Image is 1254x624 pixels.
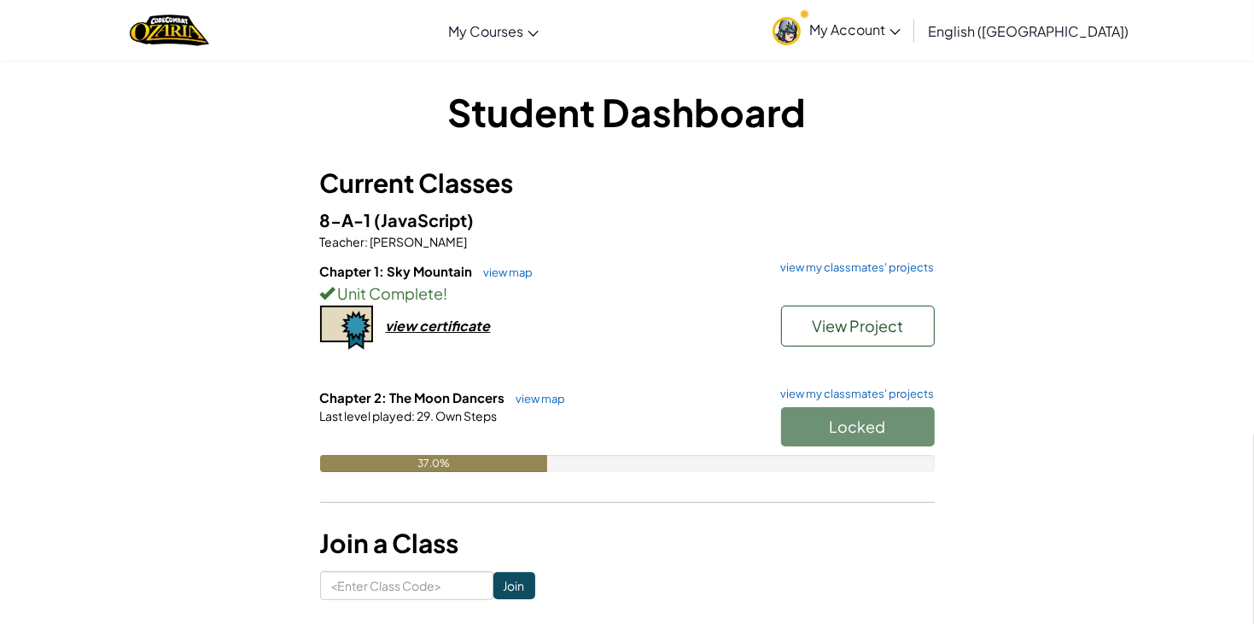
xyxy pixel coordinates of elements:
[320,455,547,472] div: 37.0%
[773,388,935,399] a: view my classmates' projects
[416,408,435,423] span: 29.
[809,20,901,38] span: My Account
[320,234,365,249] span: Teacher
[781,306,935,347] button: View Project
[320,164,935,202] h3: Current Classes
[320,389,508,405] span: Chapter 2: The Moon Dancers
[320,209,375,230] span: 8-A-1
[412,408,416,423] span: :
[130,13,209,48] a: Ozaria by CodeCombat logo
[320,85,935,138] h1: Student Dashboard
[928,22,1129,40] span: English ([GEOGRAPHIC_DATA])
[764,3,909,57] a: My Account
[320,317,491,335] a: view certificate
[335,283,444,303] span: Unit Complete
[375,209,475,230] span: (JavaScript)
[440,8,547,54] a: My Courses
[444,283,448,303] span: !
[475,265,534,279] a: view map
[130,13,209,48] img: Home
[320,306,373,350] img: certificate-icon.png
[919,8,1137,54] a: English ([GEOGRAPHIC_DATA])
[508,392,566,405] a: view map
[773,262,935,273] a: view my classmates' projects
[386,317,491,335] div: view certificate
[320,571,493,600] input: <Enter Class Code>
[435,408,498,423] span: Own Steps
[493,572,535,599] input: Join
[320,263,475,279] span: Chapter 1: Sky Mountain
[320,408,412,423] span: Last level played
[773,17,801,45] img: avatar
[448,22,523,40] span: My Courses
[812,316,903,335] span: View Project
[365,234,369,249] span: :
[369,234,468,249] span: [PERSON_NAME]
[320,524,935,563] h3: Join a Class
